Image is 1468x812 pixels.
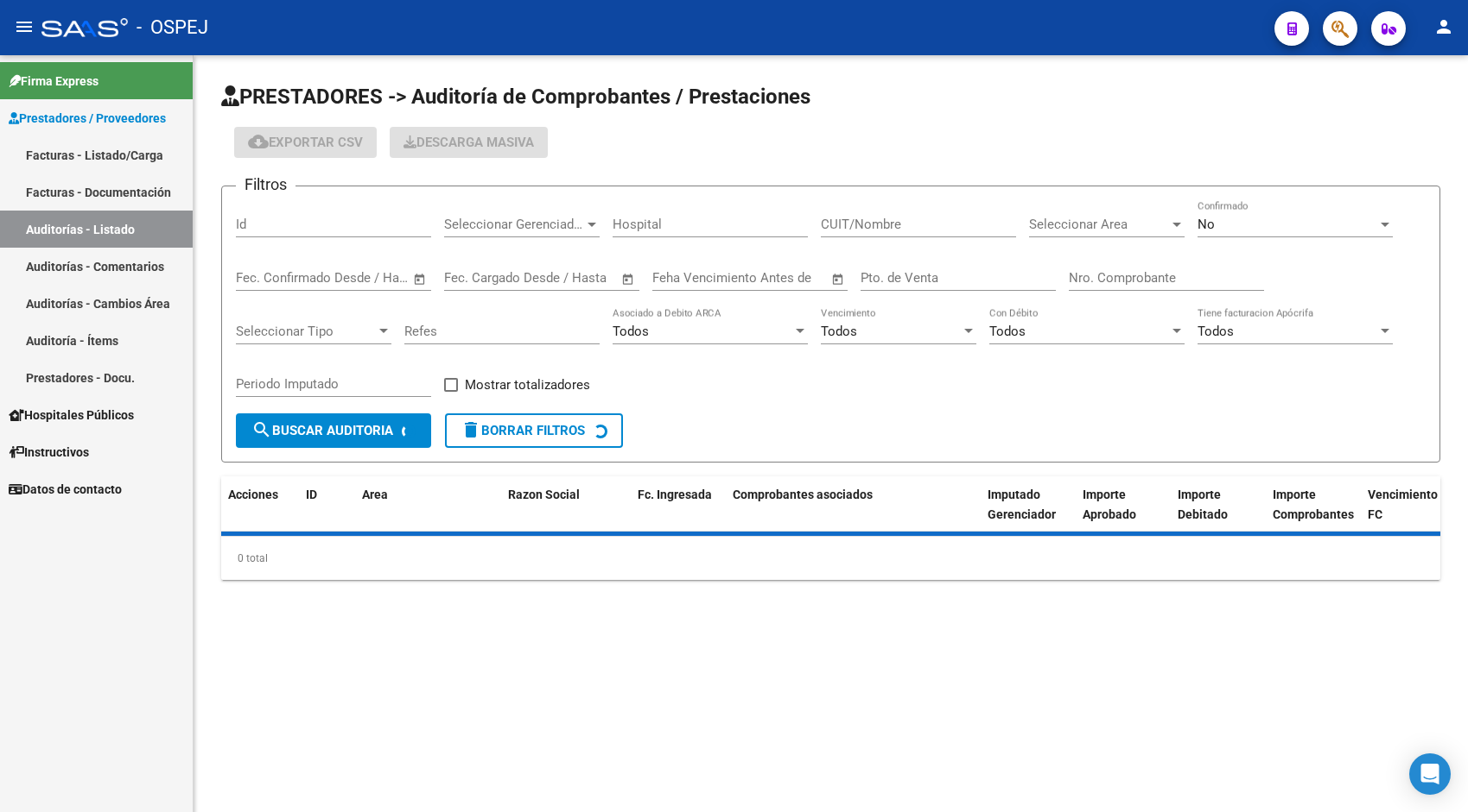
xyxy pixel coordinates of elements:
[444,270,500,286] input: Start date
[1409,753,1451,795] div: Open Intercom Messenger
[516,270,600,286] input: End date
[221,85,810,109] span: PRESTADORES -> Auditoría de Comprobantes / Prestaciones
[445,413,623,448] button: Borrar Filtros
[306,488,317,501] span: ID
[613,324,649,339] span: Todos
[390,127,548,158] app-download-masive: Descarga masiva de comprobantes (adjuntos)
[1076,476,1171,552] datatable-header-cell: Importe Aprobado
[1083,488,1136,521] span: Importe Aprobado
[236,270,292,286] input: Start date
[444,217,584,232] span: Seleccionar Gerenciador
[137,9,208,47] span: - OSPEJ
[390,127,548,158] button: Descarga Masiva
[14,16,35,37] mat-icon: menu
[619,269,639,289] button: Open calendar
[988,488,1056,521] span: Imputado Gerenciador
[9,406,134,425] span: Hospitales Públicos
[631,476,726,552] datatable-header-cell: Fc. Ingresada
[1198,324,1234,339] span: Todos
[355,476,476,552] datatable-header-cell: Area
[461,423,585,438] span: Borrar Filtros
[9,480,122,499] span: Datos de contacto
[1273,488,1354,521] span: Importe Comprobantes
[501,476,631,552] datatable-header-cell: Razon Social
[251,419,272,440] mat-icon: search
[1266,476,1361,552] datatable-header-cell: Importe Comprobantes
[1178,488,1228,521] span: Importe Debitado
[461,419,481,440] mat-icon: delete
[989,324,1026,339] span: Todos
[981,476,1076,552] datatable-header-cell: Imputado Gerenciador
[236,173,296,197] h3: Filtros
[1433,16,1454,37] mat-icon: person
[248,135,363,150] span: Exportar CSV
[299,476,355,552] datatable-header-cell: ID
[362,488,388,501] span: Area
[726,476,981,552] datatable-header-cell: Comprobantes asociados
[221,476,299,552] datatable-header-cell: Acciones
[1029,217,1169,232] span: Seleccionar Area
[733,488,873,501] span: Comprobantes asociados
[9,72,99,91] span: Firma Express
[465,375,590,395] span: Mostrar totalizadores
[638,488,712,501] span: Fc. Ingresada
[1368,488,1438,521] span: Vencimiento FC
[308,270,391,286] input: End date
[9,443,89,462] span: Instructivos
[1361,476,1456,552] datatable-header-cell: Vencimiento FC
[228,488,278,501] span: Acciones
[404,135,534,150] span: Descarga Masiva
[236,324,376,339] span: Seleccionar Tipo
[234,127,377,158] button: Exportar CSV
[410,269,430,289] button: Open calendar
[248,131,269,152] mat-icon: cloud_download
[9,109,166,128] span: Prestadores / Proveedores
[821,324,857,339] span: Todos
[251,423,393,438] span: Buscar Auditoria
[508,488,580,501] span: Razon Social
[221,537,1440,580] div: 0 total
[236,413,431,448] button: Buscar Auditoria
[829,269,848,289] button: Open calendar
[1198,217,1215,232] span: No
[1171,476,1266,552] datatable-header-cell: Importe Debitado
